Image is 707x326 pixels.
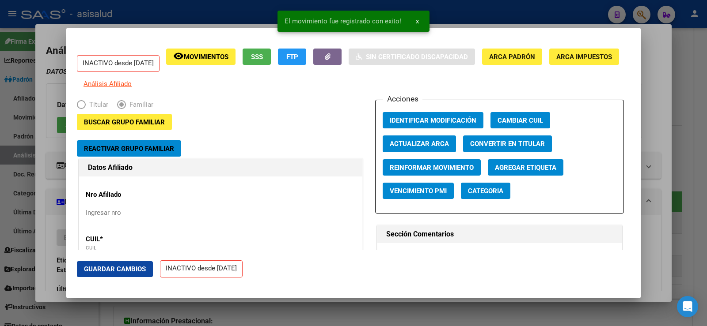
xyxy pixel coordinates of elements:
button: Sin Certificado Discapacidad [349,49,475,65]
span: Agregar Etiqueta [495,164,556,172]
h1: Sección Comentarios [386,229,613,240]
span: x [416,17,419,25]
span: Convertir en Titular [470,140,545,148]
span: El movimiento fue registrado con exito! [285,17,401,26]
p: INACTIVO desde [DATE] [160,260,243,277]
mat-icon: remove_red_eye [173,51,184,61]
button: Reactivar Grupo Familiar [77,140,181,157]
span: Sin Certificado Discapacidad [366,53,468,61]
h1: Datos Afiliado [88,162,353,173]
p: Nro Afiliado [86,190,167,200]
span: ARCA Impuestos [556,53,612,61]
mat-radio-group: Elija una opción [77,102,162,110]
button: ARCA Padrón [482,49,542,65]
span: FTP [286,53,298,61]
button: FTP [278,49,306,65]
span: Guardar Cambios [84,265,146,273]
span: Actualizar ARCA [390,140,449,148]
button: Agregar Etiqueta [488,159,563,176]
span: Categoria [468,187,503,195]
span: Titular [86,100,108,110]
span: ARCA Padrón [489,53,535,61]
button: Buscar Grupo Familiar [77,114,172,130]
span: Reactivar Grupo Familiar [84,145,174,153]
button: Cambiar CUIL [490,112,550,128]
span: Vencimiento PMI [390,187,447,195]
span: Familiar [126,100,153,110]
p: INACTIVO desde [DATE] [77,55,160,72]
span: Análisis Afiliado [84,80,132,88]
button: Vencimiento PMI [383,183,454,199]
button: Actualizar ARCA [383,135,456,152]
button: Guardar Cambios [77,261,153,277]
span: Reinformar Movimiento [390,164,474,172]
span: Buscar Grupo Familiar [84,118,165,126]
div: Open Intercom Messenger [677,296,698,317]
button: Identificar Modificación [383,112,483,128]
button: Convertir en Titular [463,135,552,152]
button: ARCA Impuestos [549,49,619,65]
span: Movimientos [184,53,228,61]
h3: Acciones [383,93,422,105]
button: x [409,13,426,29]
span: Identificar Modificación [390,116,476,124]
p: CUIL [86,234,167,244]
button: SSS [243,49,271,65]
span: SSS [251,53,263,61]
span: Cambiar CUIL [498,116,543,124]
button: Categoria [461,183,510,199]
button: Reinformar Movimiento [383,159,481,176]
button: Movimientos [166,49,236,65]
